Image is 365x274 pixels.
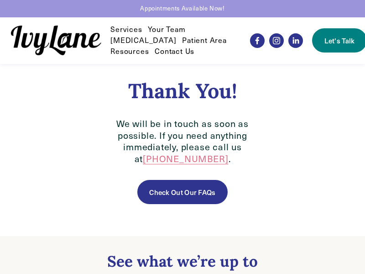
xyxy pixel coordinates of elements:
h1: Thank You! [97,79,268,102]
a: folder dropdown [110,46,149,57]
a: folder dropdown [110,24,142,35]
a: Your Team [148,24,185,35]
h2: See what we’re up to [54,252,311,270]
a: Facebook [250,33,265,48]
a: Instagram [269,33,284,48]
a: Check out our FAQs [137,180,228,204]
a: Patient Area [182,35,227,46]
a: [PHONE_NUMBER] [143,152,228,164]
img: Ivy Lane Counseling &mdash; Therapy that works for you [11,26,101,55]
span: Resources [110,47,149,56]
p: We will be in touch as soon as possible. If you need anything immediately, please call us at . [97,117,268,164]
span: Services [110,25,142,34]
a: Contact Us [155,46,194,57]
a: LinkedIn [288,33,303,48]
a: [MEDICAL_DATA] [110,35,176,46]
